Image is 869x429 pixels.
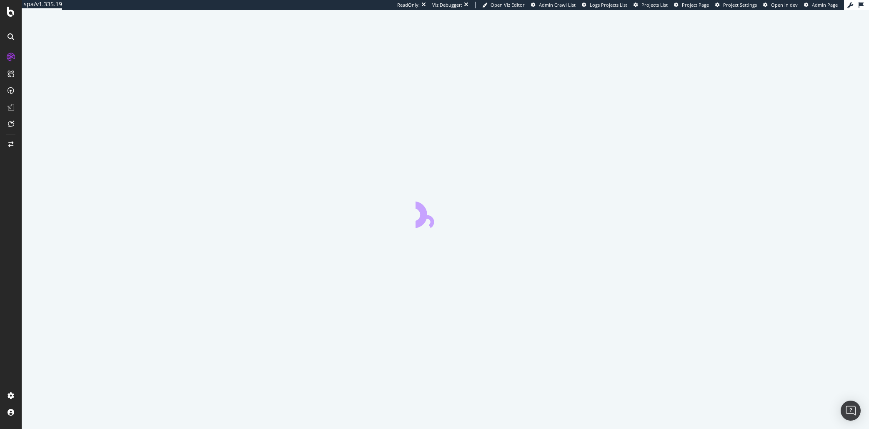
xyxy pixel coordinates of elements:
div: animation [416,198,476,228]
a: Open in dev [763,2,798,8]
div: Open Intercom Messenger [841,401,861,421]
span: Projects List [641,2,668,8]
span: Logs Projects List [590,2,627,8]
div: ReadOnly: [397,2,420,8]
a: Project Settings [715,2,757,8]
a: Projects List [634,2,668,8]
span: Admin Page [812,2,838,8]
div: Viz Debugger: [432,2,462,8]
a: Open Viz Editor [482,2,525,8]
span: Open Viz Editor [491,2,525,8]
span: Project Page [682,2,709,8]
span: Project Settings [723,2,757,8]
span: Open in dev [771,2,798,8]
span: Admin Crawl List [539,2,576,8]
a: Project Page [674,2,709,8]
a: Admin Page [804,2,838,8]
a: Logs Projects List [582,2,627,8]
a: Admin Crawl List [531,2,576,8]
